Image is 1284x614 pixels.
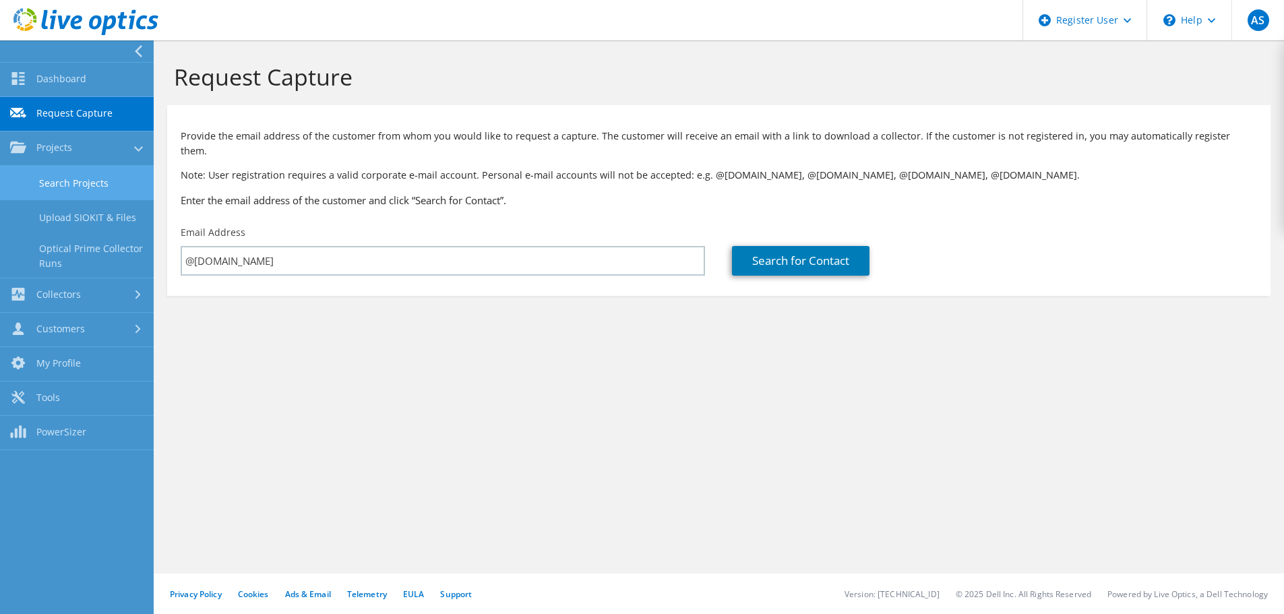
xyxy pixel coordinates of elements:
[956,588,1091,600] li: © 2025 Dell Inc. All Rights Reserved
[174,63,1257,91] h1: Request Capture
[170,588,222,600] a: Privacy Policy
[181,193,1257,208] h3: Enter the email address of the customer and click “Search for Contact”.
[285,588,331,600] a: Ads & Email
[845,588,940,600] li: Version: [TECHNICAL_ID]
[181,168,1257,183] p: Note: User registration requires a valid corporate e-mail account. Personal e-mail accounts will ...
[1248,9,1269,31] span: AS
[403,588,424,600] a: EULA
[181,129,1257,158] p: Provide the email address of the customer from whom you would like to request a capture. The cust...
[238,588,269,600] a: Cookies
[1107,588,1268,600] li: Powered by Live Optics, a Dell Technology
[440,588,472,600] a: Support
[347,588,387,600] a: Telemetry
[1163,14,1175,26] svg: \n
[181,226,245,239] label: Email Address
[732,246,869,276] a: Search for Contact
